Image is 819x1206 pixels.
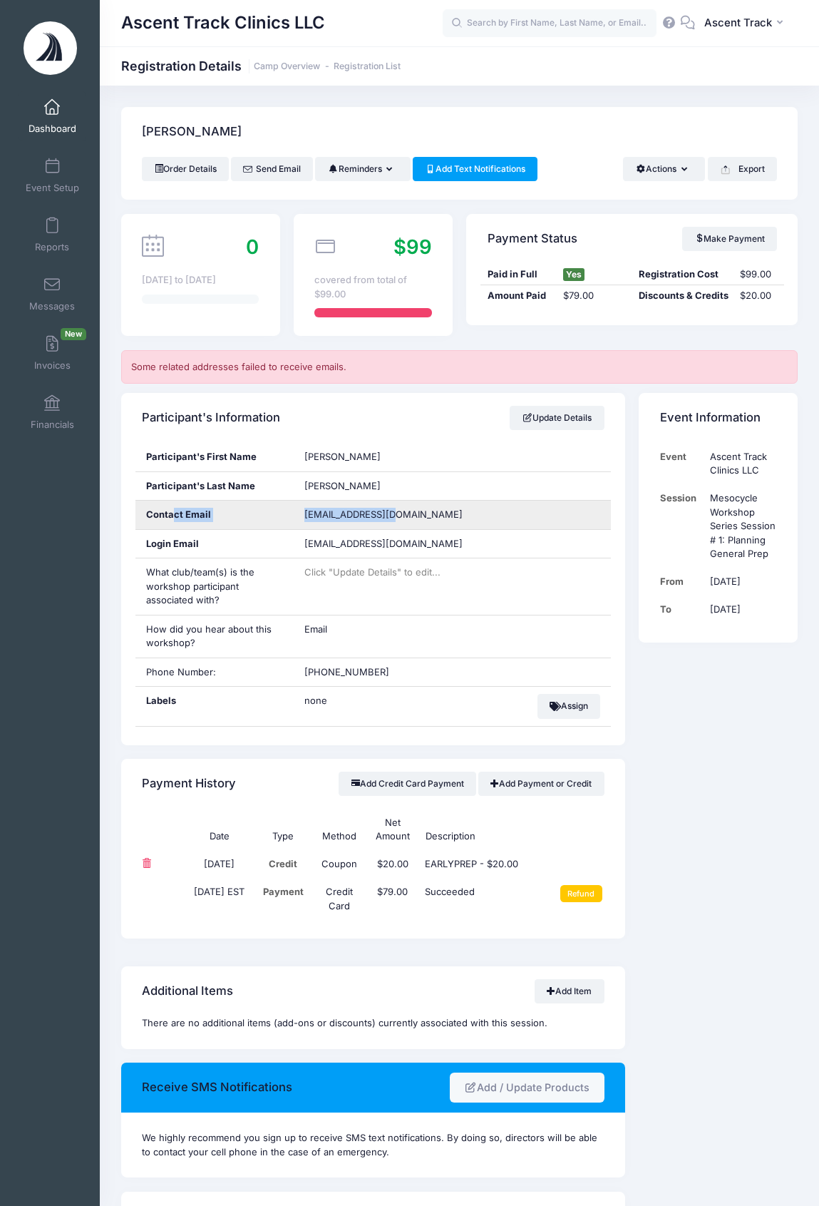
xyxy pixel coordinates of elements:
[537,694,601,718] button: Assign
[19,91,86,141] a: Dashboard
[121,7,325,40] h1: Ascent Track Clinics LLC
[560,885,602,902] input: Refund
[660,568,704,596] td: From
[733,289,784,303] div: $20.00
[312,879,366,921] td: Credit Card
[19,269,86,319] a: Messages
[142,157,229,181] a: Order Details
[535,979,604,1003] a: Add Item
[660,596,704,624] td: To
[312,809,366,851] th: Method
[29,123,76,135] span: Dashboard
[142,273,259,287] div: [DATE] to [DATE]
[35,241,69,253] span: Reports
[304,666,389,678] span: [PHONE_NUMBER]
[480,289,556,303] div: Amount Paid
[314,273,431,301] div: covered from total of $99.00
[660,485,704,568] td: Session
[366,851,419,879] td: $20.00
[632,289,733,303] div: Discounts & Credits
[704,15,772,31] span: Ascent Track
[703,568,776,596] td: [DATE]
[19,150,86,200] a: Event Setup
[419,809,547,851] th: Description
[413,157,538,181] a: Add Text Notifications
[254,61,320,72] a: Camp Overview
[703,596,776,624] td: [DATE]
[733,267,784,282] div: $99.00
[304,694,483,708] span: none
[695,7,798,40] button: Ascent Track
[121,350,798,384] div: Some related addresses failed to receive emails.
[304,537,483,551] span: [EMAIL_ADDRESS][DOMAIN_NAME]
[366,809,419,851] th: Net Amount
[480,267,556,282] div: Paid in Full
[304,480,381,491] span: [PERSON_NAME]
[246,235,259,259] span: 0
[304,623,327,635] span: Email
[135,558,294,615] div: What club/team(s) is the workshop participant associated with?
[254,851,313,879] td: Credit
[26,182,79,194] span: Event Setup
[450,1073,604,1103] a: Add / Update Products
[61,328,86,340] span: New
[334,61,401,72] a: Registration List
[142,398,280,439] h4: Participant's Information
[135,658,294,687] div: Phone Number:
[478,772,604,796] a: Add Payment or Credit
[121,1016,625,1049] div: There are no additional items (add-ons or discounts) currently associated with this session.
[563,268,584,281] span: Yes
[121,58,401,73] h1: Registration Details
[185,851,254,879] td: [DATE]
[31,419,74,431] span: Financials
[315,157,410,181] button: Reminders
[142,112,242,153] h4: [PERSON_NAME]
[304,451,381,462] span: [PERSON_NAME]
[34,359,71,372] span: Invoices
[142,764,236,804] h4: Payment History
[304,566,441,578] span: Click "Update Details" to edit...
[135,615,294,658] div: How did you hear about this workshop?
[510,406,604,430] a: Update Details
[556,289,632,303] div: $79.00
[304,509,463,520] span: [EMAIL_ADDRESS][DOMAIN_NAME]
[135,472,294,501] div: Participant's Last Name
[488,218,577,259] h4: Payment Status
[703,485,776,568] td: Mesocycle Workshop Series Session # 1: Planning General Prep
[29,300,75,312] span: Messages
[419,879,547,921] td: Succeeded
[135,687,294,725] div: Labels
[393,235,432,259] span: $99
[254,809,313,851] th: Type
[135,443,294,471] div: Participant's First Name
[632,267,733,282] div: Registration Cost
[254,879,313,921] td: Payment
[419,851,547,879] td: EARLYPREP - $20.00
[185,809,254,851] th: Date
[142,1131,604,1159] div: We highly recommend you sign up to receive SMS text notifications. By doing so, directors will be...
[708,157,777,181] button: Export
[142,1068,292,1108] h3: Receive SMS Notifications
[19,210,86,260] a: Reports
[185,879,254,921] td: [DATE] EST
[312,851,366,879] td: Coupon
[142,971,233,1012] h4: Additional Items
[19,387,86,437] a: Financials
[135,501,294,529] div: Contact Email
[623,157,705,181] button: Actions
[24,21,77,75] img: Ascent Track Clinics LLC
[443,9,656,38] input: Search by First Name, Last Name, or Email...
[231,157,313,181] a: Send Email
[19,328,86,378] a: InvoicesNew
[660,443,704,485] td: Event
[366,879,419,921] td: $79.00
[135,530,294,558] div: Login Email
[660,398,761,439] h4: Event Information
[682,227,777,251] a: Make Payment
[339,772,476,796] button: Add Credit Card Payment
[703,443,776,485] td: Ascent Track Clinics LLC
